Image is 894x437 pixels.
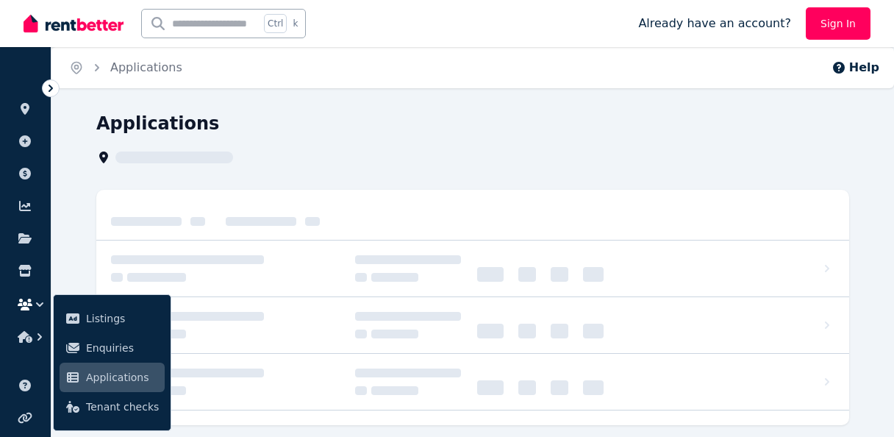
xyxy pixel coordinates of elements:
h1: Applications [96,112,219,135]
a: Applications [60,363,165,392]
span: Ctrl [264,14,287,33]
a: Listings [60,304,165,333]
span: Applications [86,369,159,386]
a: Enquiries [60,333,165,363]
a: Applications [110,60,182,74]
span: Already have an account? [638,15,791,32]
button: Help [832,59,879,77]
span: Enquiries [86,339,159,357]
a: Tenant checks [60,392,165,422]
span: k [293,18,298,29]
nav: Breadcrumb [51,47,200,88]
img: RentBetter [24,13,124,35]
a: Sign In [806,7,870,40]
span: Tenant checks [86,398,159,416]
span: Listings [86,310,159,327]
